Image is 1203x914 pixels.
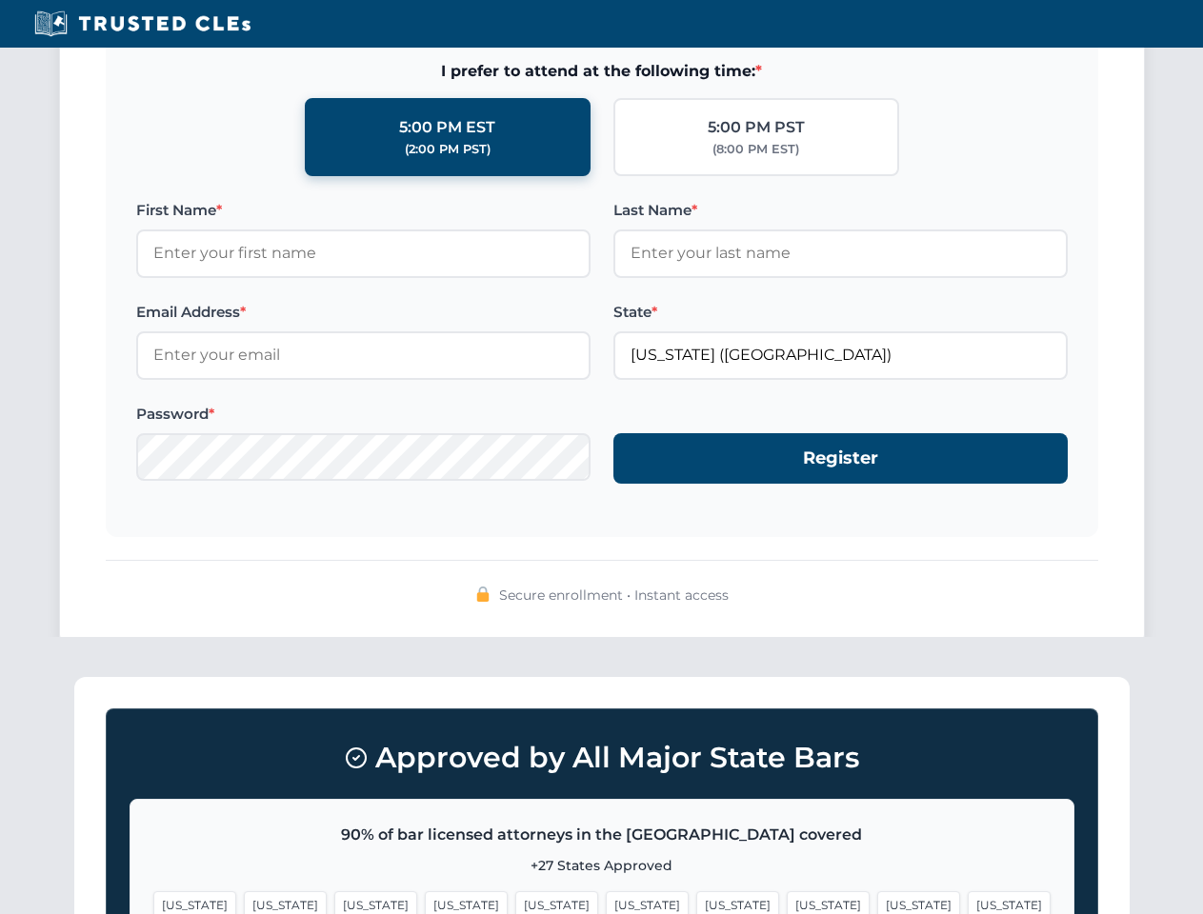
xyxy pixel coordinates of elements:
[613,229,1068,277] input: Enter your last name
[29,10,256,38] img: Trusted CLEs
[136,403,591,426] label: Password
[475,586,491,602] img: 🔒
[136,331,591,379] input: Enter your email
[136,59,1068,84] span: I prefer to attend at the following time:
[130,732,1074,784] h3: Approved by All Major State Bars
[613,199,1068,222] label: Last Name
[136,229,591,277] input: Enter your first name
[613,301,1068,324] label: State
[136,199,591,222] label: First Name
[499,585,729,606] span: Secure enrollment • Instant access
[405,140,491,159] div: (2:00 PM PST)
[153,823,1051,847] p: 90% of bar licensed attorneys in the [GEOGRAPHIC_DATA] covered
[613,331,1068,379] input: Florida (FL)
[399,115,495,140] div: 5:00 PM EST
[136,301,591,324] label: Email Address
[712,140,799,159] div: (8:00 PM EST)
[153,855,1051,876] p: +27 States Approved
[708,115,805,140] div: 5:00 PM PST
[613,433,1068,484] button: Register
